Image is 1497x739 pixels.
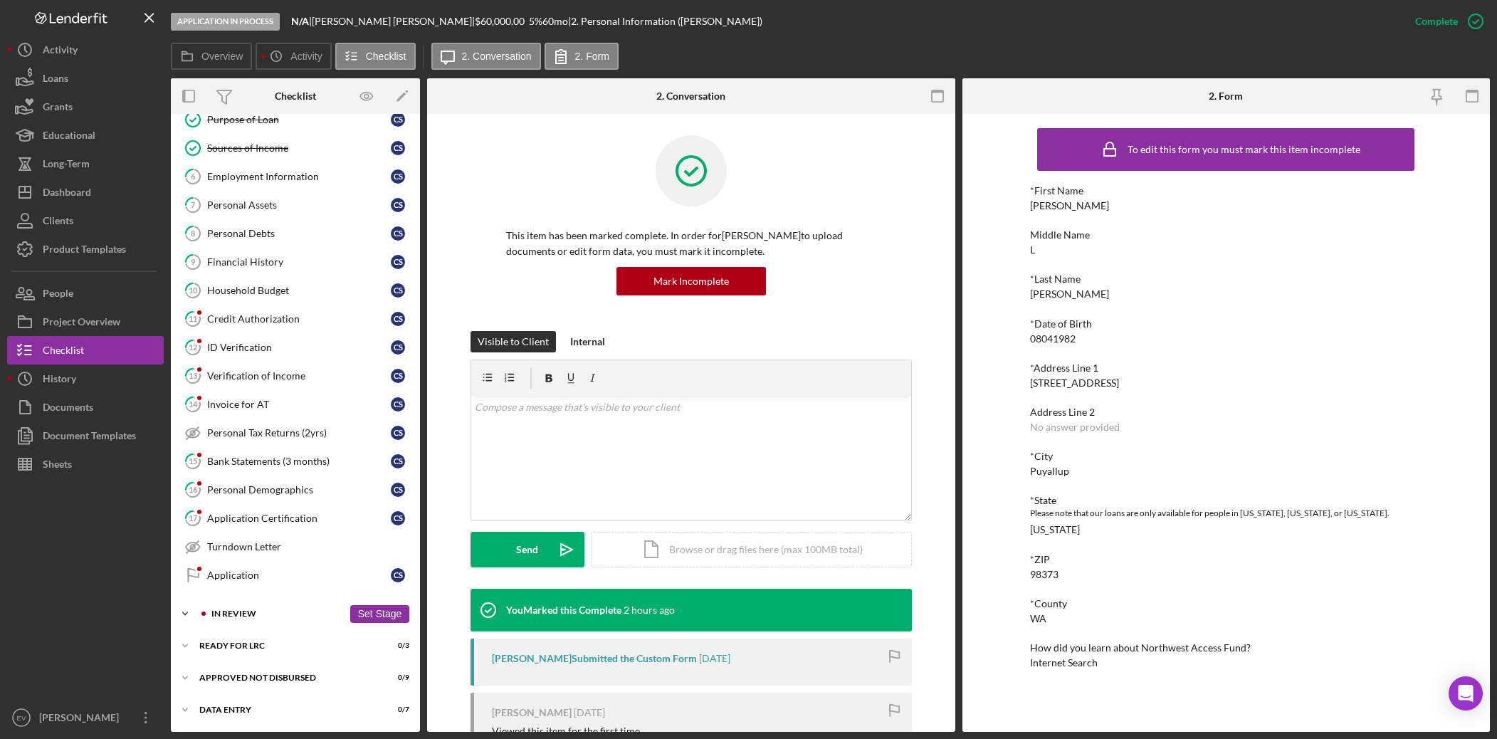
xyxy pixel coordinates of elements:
div: Please note that our loans are only available for people in [US_STATE], [US_STATE], or [US_STATE]. [1030,506,1422,520]
div: [PERSON_NAME] Submitted the Custom Form [492,653,697,664]
div: 0 / 9 [384,674,409,682]
button: Internal [563,331,612,352]
div: C S [391,283,405,298]
div: Turndown Letter [207,541,412,552]
label: Overview [201,51,243,62]
div: History [43,365,76,397]
div: C S [391,312,405,326]
a: ApplicationCS [178,561,413,589]
b: N/A [291,15,309,27]
tspan: 7 [191,200,196,209]
div: C S [391,511,405,525]
div: L [1030,244,1035,256]
button: People [7,279,164,308]
a: 16Personal DemographicsCS [178,476,413,504]
button: Overview [171,43,252,70]
div: 60 mo [542,16,568,27]
button: Checklist [335,43,416,70]
div: C S [391,454,405,468]
div: Household Budget [207,285,391,296]
div: *State [1030,495,1422,506]
div: *Last Name [1030,273,1422,285]
button: Sheets [7,450,164,478]
div: *First Name [1030,185,1422,196]
div: Dashboard [43,178,91,210]
div: 0 / 7 [384,706,409,714]
label: 2. Form [575,51,609,62]
button: Send [471,532,584,567]
div: Complete [1415,7,1458,36]
div: Project Overview [43,308,120,340]
div: Sources of Income [207,142,391,154]
time: 2025-09-02 17:26 [624,604,675,616]
div: Credit Authorization [207,313,391,325]
div: [PERSON_NAME] [PERSON_NAME] | [312,16,475,27]
div: C S [391,198,405,212]
a: Checklist [7,336,164,365]
div: Verification of Income [207,370,391,382]
a: 8Personal DebtsCS [178,219,413,248]
div: People [43,279,73,311]
div: [PERSON_NAME] [36,703,128,735]
a: Purpose of LoanCS [178,105,413,134]
a: Grants [7,93,164,121]
div: [PERSON_NAME] [1030,200,1109,211]
label: Checklist [366,51,406,62]
text: EV [17,714,26,722]
button: Educational [7,121,164,150]
div: [US_STATE] [1030,524,1080,535]
div: Checklist [275,90,316,102]
div: C S [391,426,405,440]
div: Employment Information [207,171,391,182]
div: ID Verification [207,342,391,353]
div: C S [391,369,405,383]
div: [PERSON_NAME] [492,707,572,718]
div: Open Intercom Messenger [1449,676,1483,711]
tspan: 8 [191,229,195,238]
tspan: 14 [189,399,198,409]
button: Product Templates [7,235,164,263]
div: *City [1030,451,1422,462]
div: Grants [43,93,73,125]
div: In Review [211,609,343,618]
button: History [7,365,164,393]
div: | [291,16,312,27]
div: Long-Term [43,150,90,182]
div: Send [516,532,538,567]
div: C S [391,226,405,241]
div: C S [391,141,405,155]
time: 2025-08-31 13:48 [699,653,730,664]
div: You Marked this Complete [506,604,621,616]
div: C S [391,397,405,412]
tspan: 12 [189,342,197,352]
a: 13Verification of IncomeCS [178,362,413,390]
tspan: 16 [189,485,198,494]
div: Visible to Client [478,331,549,352]
a: Turndown Letter [178,533,413,561]
a: 6Employment InformationCS [178,162,413,191]
div: Application [207,570,391,581]
div: 0 / 3 [384,641,409,650]
a: Long-Term [7,150,164,178]
div: 08041982 [1030,333,1076,345]
p: This item has been marked complete. In order for [PERSON_NAME] to upload documents or edit form d... [506,228,876,260]
div: C S [391,112,405,127]
div: Personal Demographics [207,484,391,496]
a: 9Financial HistoryCS [178,248,413,276]
a: Dashboard [7,178,164,206]
button: Activity [7,36,164,64]
div: *County [1030,598,1422,609]
button: Set Stage [350,605,409,623]
a: Clients [7,206,164,235]
tspan: 6 [191,172,196,181]
div: Data Entry [199,706,374,714]
label: 2. Conversation [462,51,532,62]
div: | 2. Personal Information ([PERSON_NAME]) [568,16,762,27]
div: Checklist [43,336,84,368]
div: Personal Debts [207,228,391,239]
div: $60,000.00 [475,16,529,27]
a: 10Household BudgetCS [178,276,413,305]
